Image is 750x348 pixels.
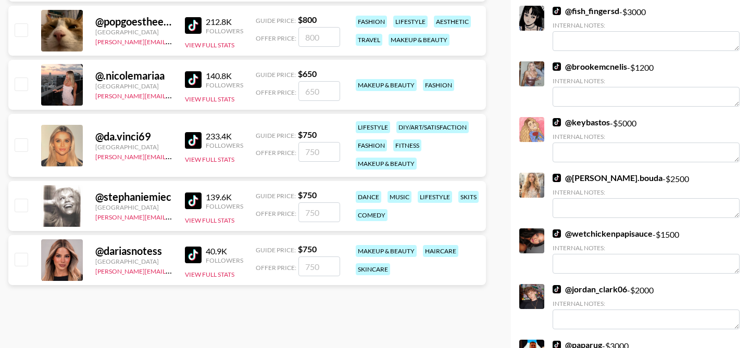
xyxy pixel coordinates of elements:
div: - $ 5000 [553,117,740,162]
div: [GEOGRAPHIC_DATA] [95,203,172,211]
div: @ .nicolemariaa [95,69,172,82]
div: [GEOGRAPHIC_DATA] [95,82,172,90]
a: @fish_fingersd [553,6,619,16]
div: 212.8K [206,17,243,27]
img: TikTok [185,247,202,263]
div: @ da.vinci69 [95,130,172,143]
button: View Full Stats [185,156,234,163]
div: skits [458,191,479,203]
input: 750 [298,256,340,276]
button: View Full Stats [185,270,234,278]
img: TikTok [553,7,561,15]
a: @jordan_clark06 [553,284,627,294]
a: [PERSON_NAME][EMAIL_ADDRESS][PERSON_NAME][DOMAIN_NAME] [95,265,299,275]
input: 800 [298,27,340,47]
span: Guide Price: [256,246,296,254]
div: makeup & beauty [356,158,417,170]
div: fitness [393,139,421,151]
div: haircare [423,245,458,257]
div: lifestyle [393,16,428,28]
div: makeup & beauty [356,245,417,257]
strong: $ 800 [298,15,317,24]
div: - $ 1200 [553,61,740,107]
input: 750 [298,142,340,162]
div: lifestyle [418,191,452,203]
a: [PERSON_NAME][EMAIL_ADDRESS][PERSON_NAME][DOMAIN_NAME] [95,90,299,100]
span: Offer Price: [256,264,296,272]
div: Internal Notes: [553,188,740,196]
div: - $ 2500 [553,173,740,218]
div: Followers [206,256,243,264]
div: 139.6K [206,192,243,202]
strong: $ 750 [298,244,317,254]
span: Offer Price: [256,34,296,42]
span: Guide Price: [256,132,296,139]
a: @brookemcnelis [553,61,627,72]
a: @wetchickenpapisauce [553,228,653,239]
div: aesthetic [434,16,471,28]
span: Guide Price: [256,71,296,79]
a: [PERSON_NAME][EMAIL_ADDRESS][PERSON_NAME][DOMAIN_NAME] [95,36,299,46]
a: @[PERSON_NAME].bouda [553,173,662,183]
div: comedy [356,209,387,221]
a: @keybastos [553,117,610,127]
div: fashion [356,139,387,151]
div: dance [356,191,381,203]
div: Internal Notes: [553,21,740,29]
img: TikTok [553,174,561,182]
div: @ stephaniemiec [95,190,172,203]
div: skincare [356,263,390,275]
button: View Full Stats [185,41,234,49]
div: 233.4K [206,131,243,141]
div: fashion [423,79,454,91]
div: Followers [206,141,243,149]
div: 40.9K [206,246,243,256]
img: TikTok [185,71,202,88]
div: fashion [356,16,387,28]
img: TikTok [185,192,202,209]
img: TikTok [185,17,202,34]
input: 750 [298,202,340,222]
div: Followers [206,202,243,210]
div: diy/art/satisfaction [396,121,469,133]
img: TikTok [553,285,561,293]
input: 650 [298,81,340,101]
div: Followers [206,27,243,35]
a: [PERSON_NAME][EMAIL_ADDRESS][PERSON_NAME][DOMAIN_NAME] [95,151,299,161]
div: 140.8K [206,71,243,81]
img: TikTok [553,118,561,126]
div: Internal Notes: [553,133,740,140]
div: @ popgoestheeweasel [95,15,172,28]
span: Guide Price: [256,192,296,200]
a: [PERSON_NAME][EMAIL_ADDRESS][PERSON_NAME][DOMAIN_NAME] [95,211,299,221]
strong: $ 750 [298,130,317,139]
div: - $ 2000 [553,284,740,329]
span: Offer Price: [256,88,296,96]
div: [GEOGRAPHIC_DATA] [95,28,172,36]
div: - $ 1500 [553,228,740,274]
img: TikTok [553,229,561,238]
div: - $ 3000 [553,6,740,51]
div: Internal Notes: [553,77,740,85]
strong: $ 750 [298,190,317,200]
img: TikTok [185,132,202,149]
span: Offer Price: [256,149,296,157]
span: Guide Price: [256,17,296,24]
div: Internal Notes: [553,300,740,307]
div: music [387,191,411,203]
div: [GEOGRAPHIC_DATA] [95,143,172,151]
div: lifestyle [356,121,390,133]
button: View Full Stats [185,216,234,224]
div: @ dariasnotess [95,244,172,257]
div: makeup & beauty [356,79,417,91]
div: makeup & beauty [389,34,449,46]
button: View Full Stats [185,95,234,103]
img: TikTok [553,62,561,71]
div: [GEOGRAPHIC_DATA] [95,257,172,265]
div: travel [356,34,382,46]
strong: $ 650 [298,69,317,79]
span: Offer Price: [256,210,296,217]
div: Followers [206,81,243,89]
div: Internal Notes: [553,244,740,252]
